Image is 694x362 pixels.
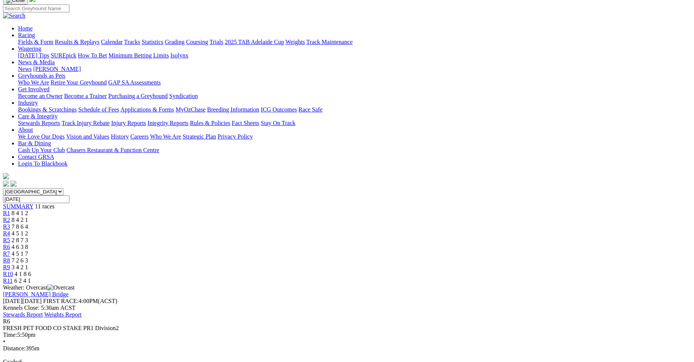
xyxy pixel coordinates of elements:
[124,39,140,45] a: Tracks
[78,106,119,113] a: Schedule of Fees
[43,298,117,304] span: 4:00PM(ACST)
[150,133,181,140] a: Who We Are
[3,278,13,284] a: R11
[3,271,13,277] a: R10
[14,278,31,284] span: 6 2 4 1
[3,338,5,345] span: •
[111,133,129,140] a: History
[18,106,691,113] div: Industry
[3,298,42,304] span: [DATE]
[78,52,107,59] a: How To Bet
[3,244,10,250] a: R6
[176,106,206,113] a: MyOzChase
[18,160,68,167] a: Login To Blackbook
[3,237,10,243] a: R5
[43,298,78,304] span: FIRST RACE:
[18,52,691,59] div: Wagering
[18,106,77,113] a: Bookings & Scratchings
[18,113,58,119] a: Care & Integrity
[232,120,259,126] a: Fact Sheets
[3,311,43,318] a: Stewards Report
[101,39,123,45] a: Calendar
[209,39,223,45] a: Trials
[15,271,31,277] span: 4 1 8 6
[3,203,33,210] span: SUMMARY
[33,66,81,72] a: [PERSON_NAME]
[18,147,65,153] a: Cash Up Your Club
[18,93,63,99] a: Become an Owner
[18,120,60,126] a: Stewards Reports
[3,257,10,264] a: R8
[169,93,198,99] a: Syndication
[261,120,295,126] a: Stay On Track
[18,147,691,154] div: Bar & Dining
[18,79,691,86] div: Greyhounds as Pets
[18,25,33,32] a: Home
[285,39,305,45] a: Weights
[55,39,99,45] a: Results & Replays
[18,93,691,100] div: Get Involved
[142,39,164,45] a: Statistics
[3,318,10,324] span: R6
[18,154,54,160] a: Contact GRSA
[47,284,75,291] img: Overcast
[3,291,69,297] a: [PERSON_NAME] Bridge
[64,93,107,99] a: Become a Trainer
[35,203,54,210] span: 11 races
[44,311,82,318] a: Weights Report
[18,39,53,45] a: Fields & Form
[3,250,10,257] a: R7
[261,106,297,113] a: ICG Outcomes
[3,12,26,19] img: Search
[18,133,691,140] div: About
[3,345,691,352] div: 395m
[3,264,10,270] a: R9
[3,195,69,203] input: Select date
[3,210,10,216] a: R1
[18,39,691,45] div: Racing
[18,52,49,59] a: [DATE] Tips
[147,120,188,126] a: Integrity Reports
[298,106,322,113] a: Race Safe
[3,345,26,351] span: Distance:
[18,45,41,52] a: Wagering
[12,264,28,270] span: 3 4 2 1
[3,305,691,311] div: Kennels Close: 5:30am ACST
[51,79,107,86] a: Retire Your Greyhound
[111,120,146,126] a: Injury Reports
[3,5,69,12] input: Search
[120,106,174,113] a: Applications & Forms
[183,133,216,140] a: Strategic Plan
[12,210,28,216] span: 8 4 1 2
[18,79,49,86] a: Who We Are
[170,52,188,59] a: Isolynx
[108,93,168,99] a: Purchasing a Greyhound
[18,133,65,140] a: We Love Our Dogs
[18,86,50,92] a: Get Involved
[62,120,110,126] a: Track Injury Rebate
[3,230,10,237] a: R4
[18,140,51,146] a: Bar & Dining
[51,52,76,59] a: SUREpick
[165,39,185,45] a: Grading
[18,32,35,38] a: Racing
[66,133,109,140] a: Vision and Values
[218,133,253,140] a: Privacy Policy
[3,173,9,179] img: logo-grsa-white.png
[18,127,33,133] a: About
[3,217,10,223] a: R2
[66,147,159,153] a: Chasers Restaurant & Function Centre
[3,298,23,304] span: [DATE]
[108,79,161,86] a: GAP SA Assessments
[190,120,230,126] a: Rules & Policies
[18,66,32,72] a: News
[3,223,10,230] span: R3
